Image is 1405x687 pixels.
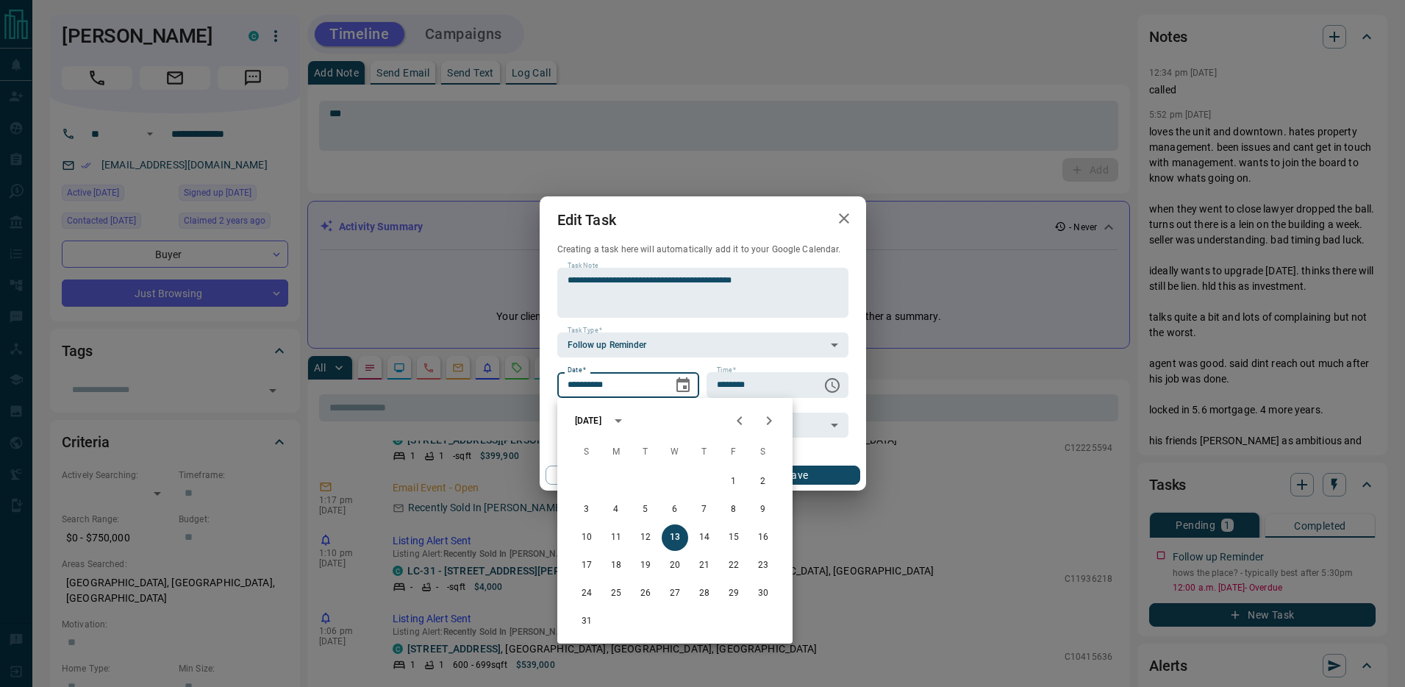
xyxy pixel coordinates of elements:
button: Choose time, selected time is 12:00 AM [818,371,847,400]
button: 8 [721,496,747,523]
button: 17 [573,552,600,579]
span: Tuesday [632,438,659,467]
div: Follow up Reminder [557,332,848,357]
button: 19 [632,552,659,579]
button: 11 [603,524,629,551]
button: 6 [662,496,688,523]
label: Task Note [568,261,598,271]
button: 2 [750,469,776,495]
button: 21 [691,552,718,579]
button: 14 [691,524,718,551]
button: 9 [750,496,776,523]
button: 15 [721,524,747,551]
button: calendar view is open, switch to year view [606,408,631,433]
button: 26 [632,580,659,607]
button: 29 [721,580,747,607]
button: Choose date, selected date is Aug 13, 2025 [668,371,698,400]
button: 30 [750,580,776,607]
label: Date [568,366,586,375]
span: Sunday [573,438,600,467]
button: 10 [573,524,600,551]
button: 31 [573,608,600,635]
button: 16 [750,524,776,551]
button: 27 [662,580,688,607]
button: 5 [632,496,659,523]
button: 3 [573,496,600,523]
span: Monday [603,438,629,467]
span: Saturday [750,438,776,467]
p: Creating a task here will automatically add it to your Google Calendar. [557,243,848,256]
button: 25 [603,580,629,607]
button: 20 [662,552,688,579]
button: Previous month [725,406,754,435]
button: 24 [573,580,600,607]
button: 13 [662,524,688,551]
button: Save [734,466,859,485]
button: Cancel [546,466,671,485]
div: [DATE] [575,414,601,427]
label: Task Type [568,326,602,335]
button: 22 [721,552,747,579]
span: Thursday [691,438,718,467]
button: 28 [691,580,718,607]
button: 23 [750,552,776,579]
button: 12 [632,524,659,551]
button: 1 [721,469,747,495]
button: 18 [603,552,629,579]
h2: Edit Task [540,196,634,243]
button: 7 [691,496,718,523]
label: Time [717,366,736,375]
button: 4 [603,496,629,523]
span: Friday [721,438,747,467]
span: Wednesday [662,438,688,467]
button: Next month [754,406,784,435]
